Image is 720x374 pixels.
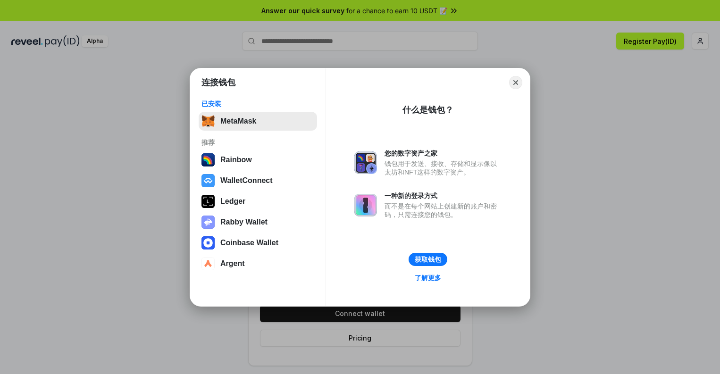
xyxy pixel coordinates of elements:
button: Argent [199,254,317,273]
div: 已安装 [201,100,314,108]
div: 什么是钱包？ [402,104,453,116]
button: MetaMask [199,112,317,131]
div: 您的数字资产之家 [385,149,502,158]
img: svg+xml,%3Csvg%20xmlns%3D%22http%3A%2F%2Fwww.w3.org%2F2000%2Fsvg%22%20width%3D%2228%22%20height%3... [201,195,215,208]
div: Ledger [220,197,245,206]
div: Argent [220,259,245,268]
button: Rainbow [199,150,317,169]
a: 了解更多 [409,272,447,284]
button: Close [509,76,522,89]
img: svg+xml,%3Csvg%20fill%3D%22none%22%20height%3D%2233%22%20viewBox%3D%220%200%2035%2033%22%20width%... [201,115,215,128]
button: Coinbase Wallet [199,233,317,252]
div: Coinbase Wallet [220,239,278,247]
img: svg+xml,%3Csvg%20xmlns%3D%22http%3A%2F%2Fwww.w3.org%2F2000%2Fsvg%22%20fill%3D%22none%22%20viewBox... [201,216,215,229]
h1: 连接钱包 [201,77,235,88]
img: svg+xml,%3Csvg%20xmlns%3D%22http%3A%2F%2Fwww.w3.org%2F2000%2Fsvg%22%20fill%3D%22none%22%20viewBox... [354,151,377,174]
div: 获取钱包 [415,255,441,264]
div: Rainbow [220,156,252,164]
button: Rabby Wallet [199,213,317,232]
button: Ledger [199,192,317,211]
div: 一种新的登录方式 [385,191,502,200]
div: 推荐 [201,138,314,147]
button: 获取钱包 [409,253,447,266]
button: WalletConnect [199,171,317,190]
img: svg+xml,%3Csvg%20width%3D%22120%22%20height%3D%22120%22%20viewBox%3D%220%200%20120%20120%22%20fil... [201,153,215,166]
img: svg+xml,%3Csvg%20width%3D%2228%22%20height%3D%2228%22%20viewBox%3D%220%200%2028%2028%22%20fill%3D... [201,236,215,249]
div: MetaMask [220,117,256,125]
div: Rabby Wallet [220,218,268,226]
div: 而不是在每个网站上创建新的账户和密码，只需连接您的钱包。 [385,202,502,219]
img: svg+xml,%3Csvg%20width%3D%2228%22%20height%3D%2228%22%20viewBox%3D%220%200%2028%2028%22%20fill%3D... [201,174,215,187]
img: svg+xml,%3Csvg%20xmlns%3D%22http%3A%2F%2Fwww.w3.org%2F2000%2Fsvg%22%20fill%3D%22none%22%20viewBox... [354,194,377,216]
img: svg+xml,%3Csvg%20width%3D%2228%22%20height%3D%2228%22%20viewBox%3D%220%200%2028%2028%22%20fill%3D... [201,257,215,270]
div: WalletConnect [220,176,273,185]
div: 了解更多 [415,274,441,282]
div: 钱包用于发送、接收、存储和显示像以太坊和NFT这样的数字资产。 [385,159,502,176]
